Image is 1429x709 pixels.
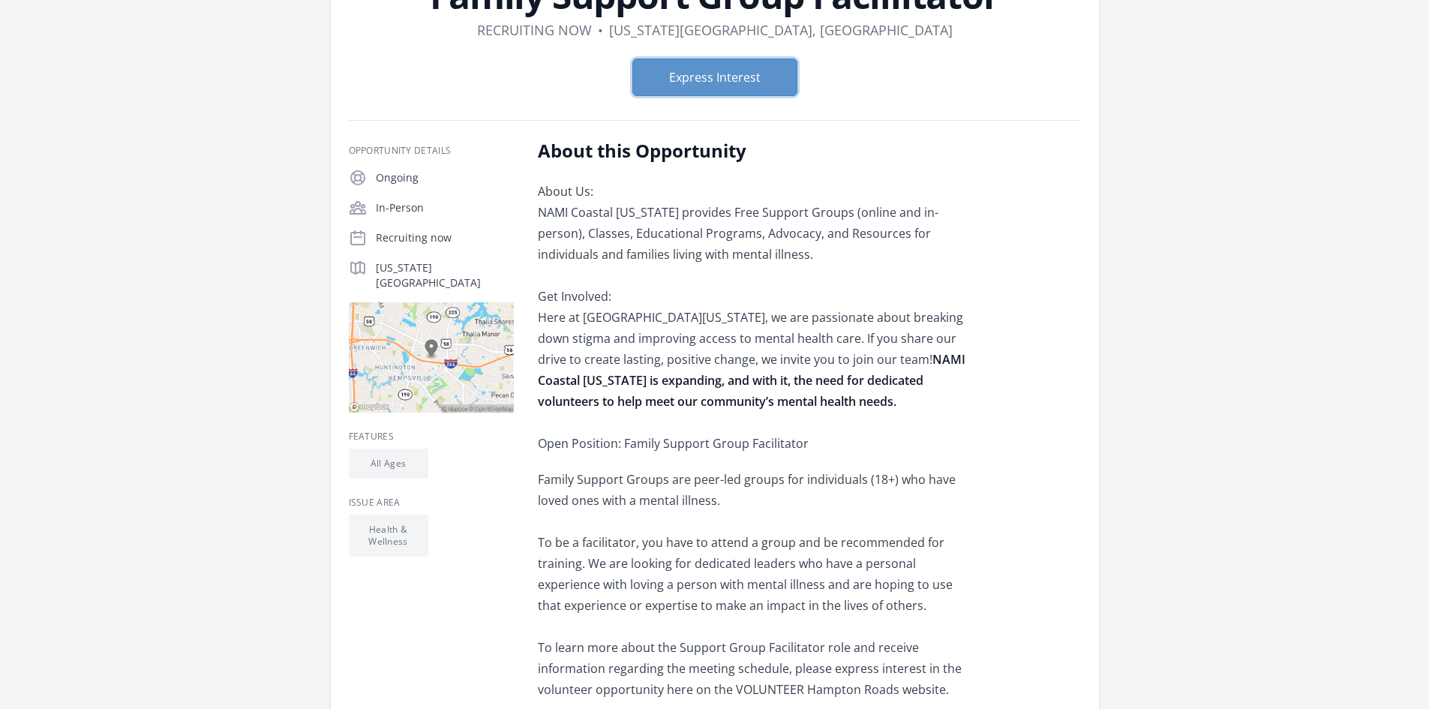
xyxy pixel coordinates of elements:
[376,170,514,185] p: Ongoing
[609,20,953,41] dd: [US_STATE][GEOGRAPHIC_DATA], [GEOGRAPHIC_DATA]
[349,145,514,157] h3: Opportunity Details
[349,515,428,557] li: Health & Wellness
[477,20,592,41] dd: Recruiting now
[376,230,514,245] p: Recruiting now
[538,351,965,410] strong: NAMI Coastal [US_STATE] is expanding, and with it, the need for dedicated volunteers to help meet...
[538,469,977,700] p: Family Support Groups are peer-led groups for individuals (18+) who have loved ones with a mental...
[538,181,977,454] p: About Us: NAMI Coastal [US_STATE] provides Free Support Groups (online and in-person), Classes, E...
[349,302,514,413] img: Map
[349,431,514,443] h3: Features
[376,260,514,290] p: [US_STATE][GEOGRAPHIC_DATA]
[538,139,977,163] h2: About this Opportunity
[376,200,514,215] p: In-Person
[632,59,797,96] button: Express Interest
[349,497,514,509] h3: Issue area
[598,20,603,41] div: •
[349,449,428,479] li: All Ages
